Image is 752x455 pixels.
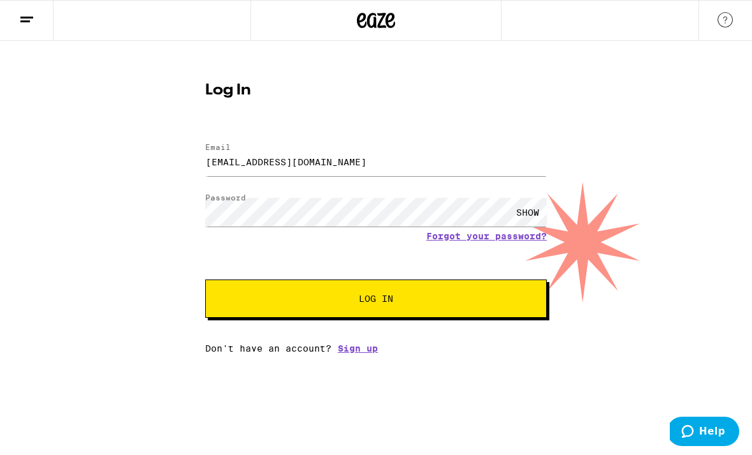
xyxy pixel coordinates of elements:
h1: Log In [205,83,547,98]
a: Forgot your password? [426,231,547,241]
div: SHOW [509,198,547,227]
span: Log In [359,294,393,303]
iframe: Opens a widget where you can find more information [670,417,739,449]
div: Don't have an account? [205,343,547,354]
input: Email [205,147,547,176]
label: Email [205,143,231,151]
button: Log In [205,280,547,318]
a: Sign up [338,343,378,354]
label: Password [205,193,246,202]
